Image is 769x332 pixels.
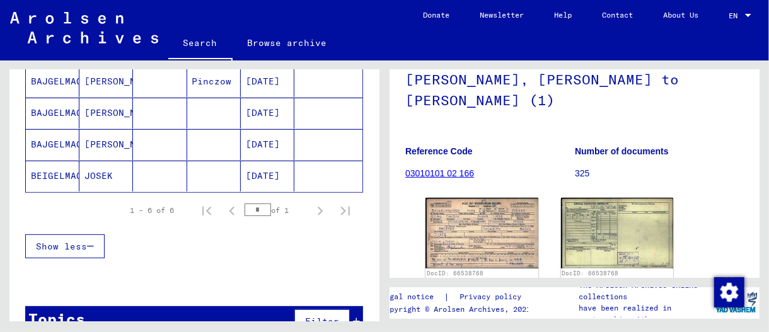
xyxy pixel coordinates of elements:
[241,161,294,192] mat-cell: [DATE]
[168,28,233,60] a: Search
[79,161,133,192] mat-cell: JOSEK
[427,270,483,285] a: DocID: 66538768 ([PERSON_NAME])
[575,167,744,180] p: 325
[187,66,241,97] mat-cell: Pinczow
[714,277,744,307] img: Zustimmung ändern
[381,290,444,304] a: Legal notice
[233,28,342,58] a: Browse archive
[405,30,744,127] h1: Folder DP0252, names from [PERSON_NAME], [PERSON_NAME] to [PERSON_NAME] (1)
[25,234,105,258] button: Show less
[194,198,219,223] button: First page
[425,198,538,268] img: 001.jpg
[579,302,714,325] p: have been realized in partnership with
[26,66,79,97] mat-cell: BAJGELMACHER
[241,66,294,97] mat-cell: [DATE]
[308,198,333,223] button: Next page
[714,277,744,307] div: Zustimmung ändern
[26,98,79,129] mat-cell: BAJGELMACHER
[130,205,174,216] div: 1 – 6 of 6
[219,198,245,223] button: Previous page
[26,161,79,192] mat-cell: BEIGELMACHER
[729,11,737,20] mat-select-trigger: EN
[28,307,85,330] div: Topics
[305,316,339,327] span: Filter
[79,129,133,160] mat-cell: [PERSON_NAME]
[449,290,536,304] a: Privacy policy
[241,98,294,129] mat-cell: [DATE]
[562,270,618,285] a: DocID: 66538768 ([PERSON_NAME])
[245,204,308,216] div: of 1
[575,146,669,156] b: Number of documents
[381,290,536,304] div: |
[579,280,714,302] p: The Arolsen Archives online collections
[26,129,79,160] mat-cell: BAJGELMACHER
[405,168,474,178] a: 03010101 02 166
[79,66,133,97] mat-cell: [PERSON_NAME]
[405,146,473,156] b: Reference Code
[79,98,133,129] mat-cell: [PERSON_NAME]
[333,198,358,223] button: Last page
[561,198,674,268] img: 002.jpg
[241,129,294,160] mat-cell: [DATE]
[381,304,536,315] p: Copyright © Arolsen Archives, 2021
[10,12,158,43] img: Arolsen_neg.svg
[36,241,87,252] span: Show less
